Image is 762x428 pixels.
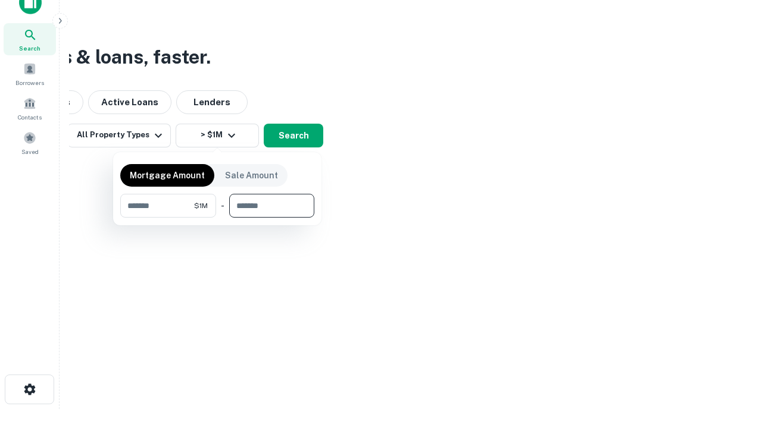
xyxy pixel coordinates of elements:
[225,169,278,182] p: Sale Amount
[194,200,208,211] span: $1M
[702,333,762,390] iframe: Chat Widget
[130,169,205,182] p: Mortgage Amount
[221,194,224,218] div: -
